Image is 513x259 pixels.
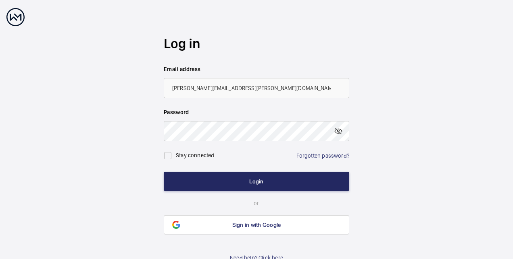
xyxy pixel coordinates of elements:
p: or [164,199,349,207]
span: Sign in with Google [232,222,281,228]
h2: Log in [164,34,349,53]
a: Forgotten password? [296,152,349,159]
button: Login [164,172,349,191]
label: Email address [164,65,349,73]
label: Password [164,108,349,116]
input: Your email address [164,78,349,98]
label: Stay connected [176,152,215,158]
